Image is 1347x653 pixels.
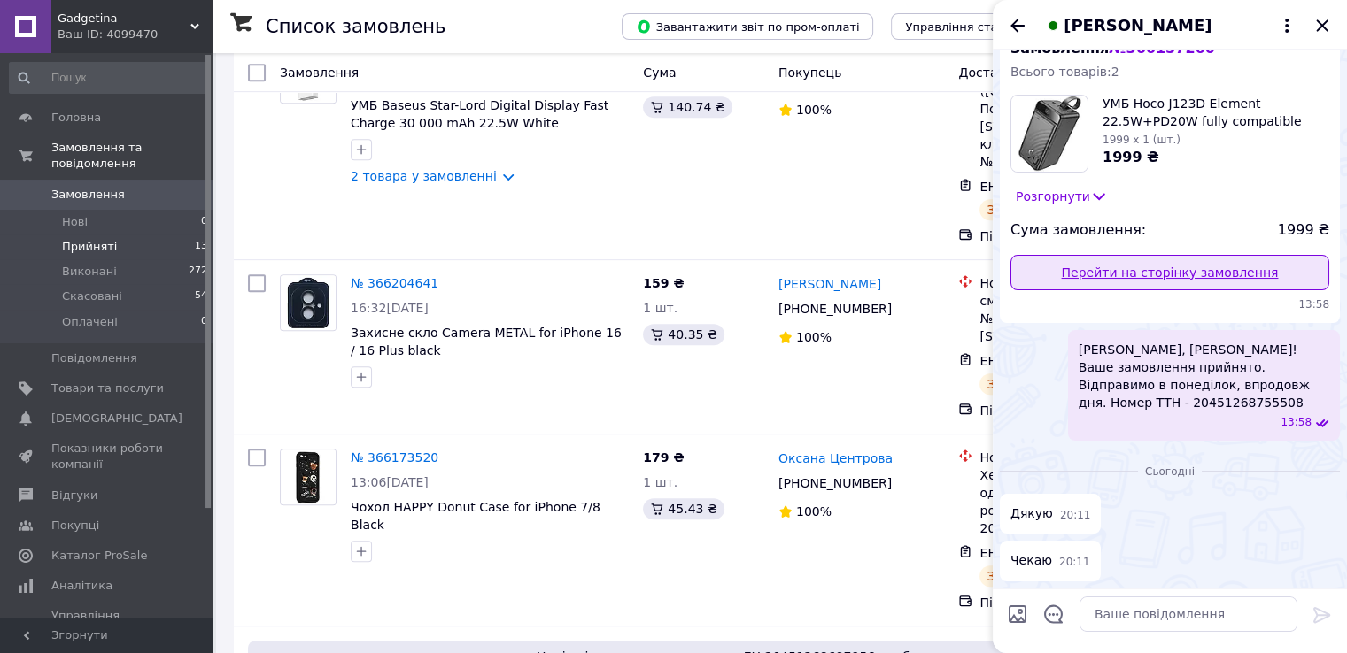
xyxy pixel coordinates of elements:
[351,169,497,183] a: 2 товара у замовленні
[643,301,677,315] span: 1 шт.
[1010,297,1329,312] span: 13:58 11.10.2025
[979,65,1160,171] div: с. [GEOGRAPHIC_DATA] ([GEOGRAPHIC_DATA].), Поштомат №39800: вул. [STREET_ADDRESS], в клієнтській ...
[1011,96,1088,172] img: 6655818066_w100_h100_umb-hoco-j123d.jpg
[1010,65,1119,79] span: Всього товарів: 2
[643,96,732,118] div: 140.74 ₴
[1281,415,1312,430] span: 13:58 11.10.2025
[905,20,1041,34] span: Управління статусами
[351,276,438,290] a: № 366204641
[775,296,895,321] div: [PHONE_NUMBER]
[51,578,112,594] span: Аналітика
[1312,15,1333,36] button: Закрити
[9,62,209,94] input: Пошук
[643,475,677,489] span: 1 шт.
[351,475,429,489] span: 13:06[DATE]
[1138,465,1202,480] span: Сьогодні
[1010,551,1052,570] span: Чекаю
[51,110,101,126] span: Головна
[280,449,337,505] a: Фото товару
[979,594,1160,611] div: Післяплата
[796,103,832,117] span: 100%
[979,274,1160,292] div: Нова Пошта
[51,350,137,366] span: Повідомлення
[201,314,207,330] span: 0
[1060,508,1091,523] span: 20:11 12.10.2025
[775,471,895,496] div: [PHONE_NUMBER]
[51,187,125,203] span: Замовлення
[643,324,724,345] div: 40.35 ₴
[979,449,1160,466] div: Нова Пошта
[636,19,859,35] span: Завантажити звіт по пром-оплаті
[979,546,1127,560] span: ЕН: 20 4512 6873 1503
[351,326,622,357] a: Захисне скло Camera METAL for iPhone 16 / 16 Plus black
[643,276,684,290] span: 159 ₴
[189,264,207,280] span: 272
[51,548,147,564] span: Каталог ProSale
[51,140,213,172] span: Замовлення та повідомлення
[1042,603,1065,626] button: Відкрити шаблони відповідей
[280,274,337,331] a: Фото товару
[58,11,190,27] span: Gadgetina
[51,518,99,534] span: Покупці
[62,264,117,280] span: Виконані
[351,301,429,315] span: 16:32[DATE]
[778,449,893,467] a: Оксана Центрова
[1010,504,1053,523] span: Дякую
[62,214,88,230] span: Нові
[979,199,1080,220] div: Заплановано
[51,608,164,640] span: Управління сайтом
[281,449,336,504] img: Фото товару
[979,373,1080,395] div: Заплановано
[891,13,1055,40] button: Управління статусами
[796,330,832,344] span: 100%
[1000,462,1340,480] div: 12.10.2025
[62,239,117,255] span: Прийняті
[62,288,122,304] span: Скасовані
[622,13,873,40] button: Завантажити звіт по пром-оплаті
[1010,187,1113,206] button: Розгорнути
[1079,341,1329,411] span: [PERSON_NAME], [PERSON_NAME]! Ваше замовлення прийнято. Відправимо в понеділок, впродовж дня. Ном...
[1059,555,1090,570] span: 20:11 12.10.2025
[778,275,881,293] a: [PERSON_NAME]
[51,488,97,503] span: Відгуки
[796,504,832,519] span: 100%
[979,227,1160,245] div: Післяплата
[1010,220,1146,241] span: Сума замовлення:
[351,500,600,532] a: Чохол HAPPY Donut Case for iPhone 7/8 Black
[979,180,1127,194] span: ЕН: 20 4512 6910 2505
[979,565,1080,587] div: Заплановано
[643,498,724,519] div: 45.43 ₴
[1042,14,1297,37] button: [PERSON_NAME]
[1103,134,1181,146] span: 1999 x 1 (шт.)
[51,441,164,472] span: Показники роботи компанії
[351,98,608,148] a: УМБ Baseus Star-Lord Digital Display Fast Charge 30 000 mAh 22.5W White PPXJ080102
[643,450,684,465] span: 179 ₴
[1007,15,1028,36] button: Назад
[1278,220,1329,241] span: 1999 ₴
[1103,149,1159,165] span: 1999 ₴
[979,466,1160,537] div: Херсон, №24 (до 30 кг на одне місце): просп. 200 років [GEOGRAPHIC_DATA], 20
[58,27,213,42] div: Ваш ID: 4099470
[958,65,1088,80] span: Доставка та оплата
[51,411,182,426] span: [DEMOGRAPHIC_DATA]
[281,275,336,330] img: Фото товару
[979,292,1160,345] div: смт. [GEOGRAPHIC_DATA], №1: вул. [STREET_ADDRESS]
[1010,255,1329,290] a: Перейти на сторінку замовлення
[979,402,1160,419] div: Післяплата
[195,239,207,255] span: 13
[266,16,445,37] h1: Список замовлень
[351,450,438,465] a: № 366173520
[195,288,207,304] span: 54
[51,380,164,396] span: Товари та послуги
[778,65,841,80] span: Покупець
[62,314,118,330] span: Оплачені
[280,65,359,80] span: Замовлення
[1103,95,1329,130] span: УМБ Hoco J123D Element 22.5W+PD20W fully compatible with LCD and LED-lamp 90 000mAh Black
[643,65,676,80] span: Cума
[979,354,1127,368] span: ЕН: 20 4512 6884 6773
[1064,14,1212,37] span: [PERSON_NAME]
[201,214,207,230] span: 0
